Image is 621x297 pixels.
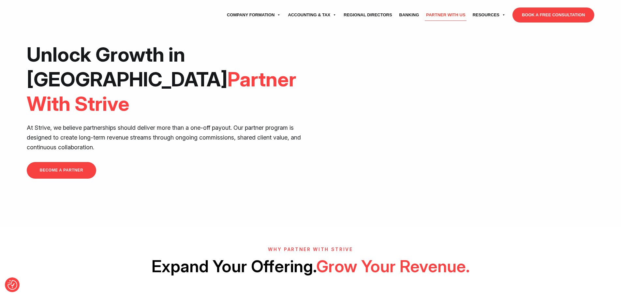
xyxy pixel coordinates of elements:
a: Banking [396,6,423,24]
span: Partner With Strive [27,67,296,116]
button: Consent Preferences [7,280,17,290]
a: BOOK A FREE CONSULTATION [512,7,594,22]
a: Company Formation [223,6,285,24]
span: Grow Your Revenue. [316,256,470,276]
a: Partner with Us [422,6,469,24]
img: Revisit consent button [7,280,17,290]
iframe: <br /> [315,42,594,199]
a: Regional Directors [340,6,395,24]
a: Resources [469,6,509,24]
img: svg+xml;nitro-empty-id=MTU1OjExNQ==-1;base64,PHN2ZyB2aWV3Qm94PSIwIDAgNzU4IDI1MSIgd2lkdGg9Ijc1OCIg... [27,7,76,23]
h1: Unlock Growth in [GEOGRAPHIC_DATA] [27,42,306,116]
a: BECOME A PARTNER [27,162,96,179]
a: Accounting & Tax [284,6,340,24]
p: At Strive, we believe partnerships should deliver more than a one-off payout. Our partner program... [27,123,306,152]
